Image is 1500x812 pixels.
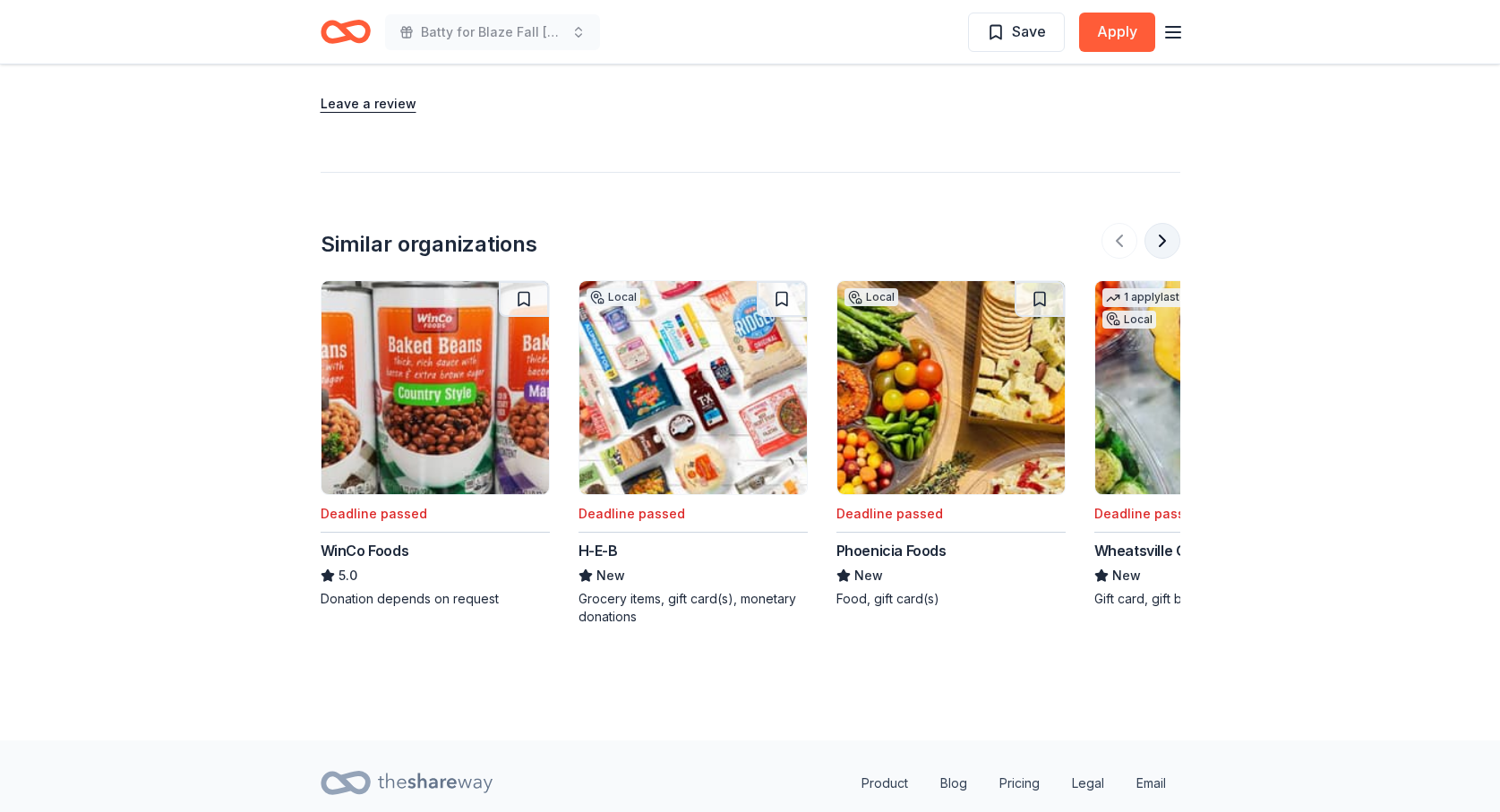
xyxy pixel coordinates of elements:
div: Phoenicia Foods [836,540,947,561]
div: Deadline passed [1094,503,1201,525]
div: Gift card, gift basket [1094,590,1324,608]
a: Home [321,11,371,53]
div: Deadline passed [321,503,427,525]
div: Similar organizations [321,230,537,259]
div: Deadline passed [579,503,685,525]
div: WinCo Foods [321,540,409,561]
a: Image for Phoenicia FoodsLocalDeadline passedPhoenicia FoodsNewFood, gift card(s) [836,280,1066,608]
div: Local [1102,311,1156,329]
a: Product [847,765,922,801]
div: Grocery items, gift card(s), monetary donations [579,590,808,626]
button: Save [968,13,1065,52]
span: 5.0 [339,565,357,586]
button: Batty for Blaze Fall [DATE] [385,14,600,50]
div: 1 apply last week [1102,288,1215,307]
div: Local [844,288,898,306]
div: Deadline passed [836,503,943,525]
a: Image for Wheatsville Co-op1 applylast weekLocalDeadline passedWheatsville Co-opNewGift card, gif... [1094,280,1324,608]
span: New [1112,565,1141,586]
img: Image for H-E-B [579,281,807,494]
span: Batty for Blaze Fall [DATE] [421,21,564,43]
img: Image for Wheatsville Co-op [1095,281,1323,494]
button: Leave a review [321,93,416,115]
div: Wheatsville Co-op [1094,540,1218,561]
a: Pricing [985,765,1054,801]
span: New [596,565,625,586]
a: Blog [926,765,981,801]
img: Image for Phoenicia Foods [837,281,1065,494]
div: Donation depends on request [321,590,550,608]
img: Image for WinCo Foods [321,281,549,494]
a: Image for WinCo FoodsDeadline passedWinCo Foods5.0Donation depends on request [321,280,550,608]
span: New [854,565,883,586]
div: H-E-B [579,540,618,561]
button: Apply [1079,13,1155,52]
a: Legal [1058,765,1119,801]
div: Local [587,288,640,306]
a: Email [1122,765,1180,801]
nav: quick links [847,765,1180,801]
div: Food, gift card(s) [836,590,1066,608]
span: Save [1012,20,1046,43]
a: Image for H-E-BLocalDeadline passedH-E-BNewGrocery items, gift card(s), monetary donations [579,280,808,626]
